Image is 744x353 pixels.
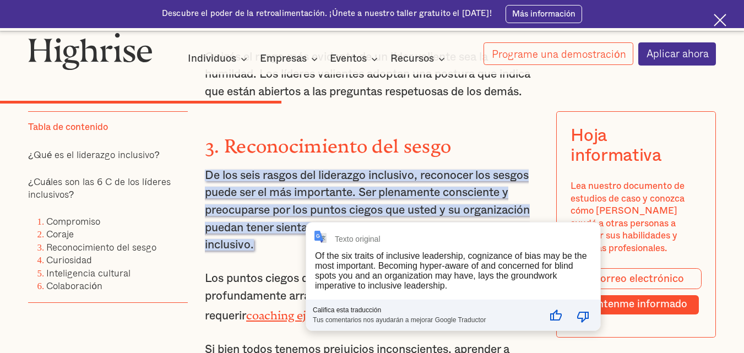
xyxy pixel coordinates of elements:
[246,309,439,316] a: coaching ejecutivo para gestionarlos
[205,170,530,251] font: De los seis rasgos del liderazgo inclusivo, reconocer los sesgos puede ser el más importante. Ser...
[390,53,434,64] font: Recursos
[571,182,685,253] font: Lea nuestro documento de estudios de caso y conozca cómo [PERSON_NAME] ayudó a otras personas a m...
[570,303,596,329] button: Mala traducción
[571,127,661,165] font: Hoja informativa
[46,279,102,294] a: Colaboración
[315,251,587,290] div: Of the six traits of inclusive leadership, cognizance of bias may be the most important. Becoming...
[390,52,448,66] div: Recursos
[313,314,539,324] div: Tus comentarios nos ayudarán a mejorar Google Traductor
[46,227,74,242] a: Coraje
[571,295,699,314] input: Mantenme informado
[260,53,307,64] font: Empresas
[647,45,709,61] font: Aplicar ahora
[46,240,156,254] a: Reconocimiento del sesgo
[492,46,626,62] font: Programe una demostración
[638,42,716,66] a: Aplicar ahora
[571,269,702,290] input: Tu correo electrónico
[46,253,92,268] a: Curiosidad
[571,269,702,315] form: Forma modal
[335,235,381,243] div: Texto original
[260,52,321,66] div: Empresas
[28,123,108,132] font: Tabla de contenido
[46,214,100,229] a: Compromiso
[330,52,381,66] div: Eventos
[205,135,451,148] font: 3. Reconocimiento del sesgo
[46,265,131,280] a: Inteligencia cultural
[28,32,153,70] img: Logotipo de gran altura
[313,306,539,314] div: Califica esta traducción
[205,273,480,321] font: Los puntos ciegos dan lugar a sesgos inconscientes y profundamente arraigados que pueden incluso ...
[330,53,367,64] font: Eventos
[484,42,633,65] a: Programe una demostración
[542,303,569,329] button: Buena traducción
[28,174,171,202] a: ¿Cuáles son las 6 C de los líderes inclusivos?
[28,147,160,162] a: ¿Qué es el liderazgo inclusivo?
[188,53,236,64] font: Individuos
[188,52,251,66] div: Individuos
